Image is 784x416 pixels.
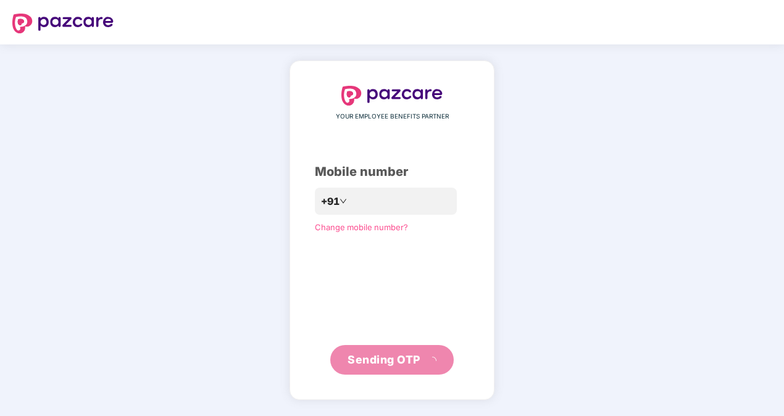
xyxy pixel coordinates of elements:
[340,198,347,205] span: down
[12,14,114,33] img: logo
[342,86,443,106] img: logo
[330,345,454,375] button: Sending OTPloading
[322,194,340,209] span: +91
[321,194,340,209] span: +91
[336,112,449,122] span: YOUR EMPLOYEE BENEFITS PARTNER
[315,162,469,181] div: Mobile number
[340,198,348,205] span: down
[315,222,408,232] a: Change mobile number?
[341,86,443,106] img: logo
[315,162,470,181] div: Mobile number
[331,345,454,375] button: Sending OTPloading
[315,222,409,232] a: Change mobile number?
